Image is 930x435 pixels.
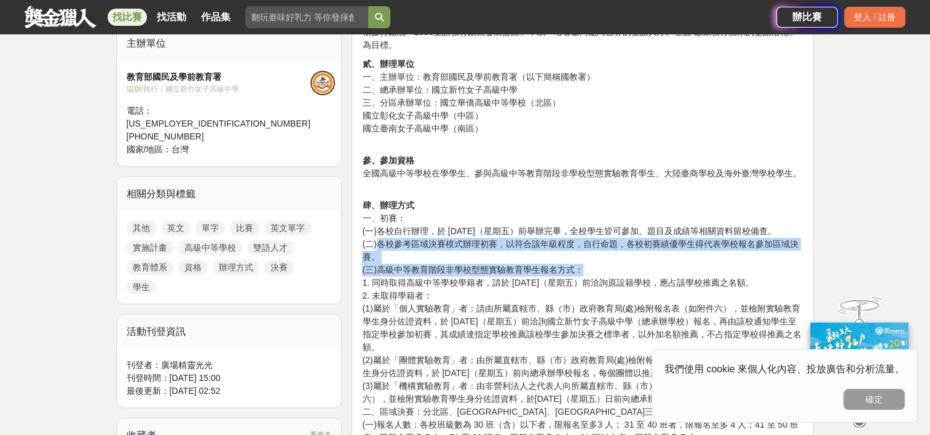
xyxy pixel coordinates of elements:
[127,104,310,143] div: 電話： [US_EMPLOYER_IDENTIFICATION_NUMBER][PHONE_NUMBER]
[178,260,208,275] a: 資格
[127,280,156,294] a: 學生
[127,372,332,385] div: 刊登時間： [DATE] 15:00
[362,59,414,69] strong: 貳、辦理單位
[127,71,310,84] div: 教育部國民及學前教育署
[810,323,908,404] img: c171a689-fb2c-43c6-a33c-e56b1f4b2190.jpg
[362,200,414,210] strong: 肆、辦理方式
[117,26,342,61] div: 主辦單位
[117,315,342,349] div: 活動刊登資訊
[264,221,311,235] a: 英文單字
[127,221,156,235] a: 其他
[152,9,191,26] a: 找活動
[664,364,905,374] span: 我們使用 cookie 來個人化內容、投放廣告和分析流量。
[127,260,173,275] a: 教育體系
[213,260,259,275] a: 辦理方式
[117,177,342,211] div: 相關分類與標籤
[245,6,368,28] input: 翻玩臺味好乳力 等你發揮創意！
[843,389,905,410] button: 確定
[230,221,259,235] a: 比賽
[844,7,905,28] div: 登入 / 註冊
[196,9,235,26] a: 作品集
[776,7,838,28] a: 辦比賽
[171,144,189,154] span: 台灣
[195,221,225,235] a: 單字
[127,385,332,398] div: 最後更新： [DATE] 02:52
[127,240,173,255] a: 實施計畫
[127,144,172,154] span: 國家/地區：
[161,221,191,235] a: 英文
[264,260,294,275] a: 決賽
[108,9,147,26] a: 找比賽
[362,58,803,135] p: 一、主辦單位：教育部國民及學前教育署（以下簡稱國教署） 二、總承辦單位：國立新竹女子高級中學 三、分區承辦單位：國立華僑高級中等學校（北區） 國立彰化女子高級中學（中區） 國立臺南女子高級中學（南區）
[247,240,294,255] a: 雙語人才
[127,359,332,372] div: 刊登者： 廣場精靈光光
[127,84,310,95] div: 協辦/執行： 國立新竹女子高級中學
[362,155,414,165] strong: 參、參加資格
[362,141,803,180] p: 全國高級中等學校在學學生、參與高級中等教育階段非學校型態實驗教育學生、大陸臺商學校及海外臺灣學校學生。
[178,240,242,255] a: 高級中等學校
